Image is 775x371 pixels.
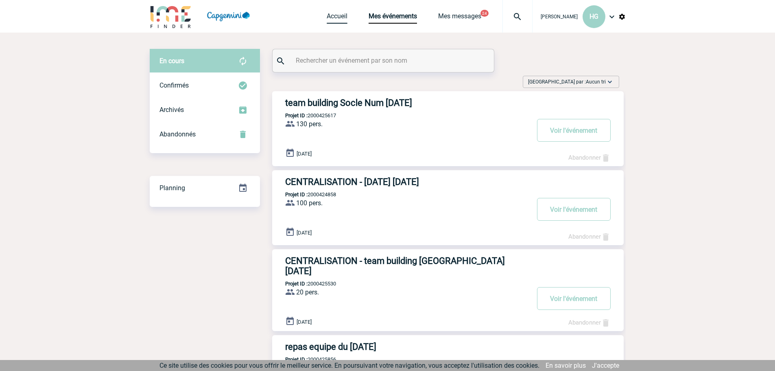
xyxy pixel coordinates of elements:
a: Accueil [327,12,347,24]
a: J'accepte [592,362,619,369]
span: Ce site utilise des cookies pour vous offrir le meilleur service. En poursuivant votre navigation... [159,362,539,369]
p: 2000424858 [272,191,336,198]
a: CENTRALISATION - team building [GEOGRAPHIC_DATA] [DATE] [272,256,624,276]
h3: CENTRALISATION - [DATE] [DATE] [285,177,529,187]
span: Planning [159,184,185,192]
a: Abandonner [568,233,611,240]
p: 2000425617 [272,112,336,119]
span: 20 pers. [296,288,319,296]
button: Voir l'événement [537,198,611,221]
button: 24 [480,10,489,17]
span: 100 pers. [296,199,323,207]
a: Mes messages [438,12,481,24]
b: Projet ID : [285,112,308,119]
img: baseline_expand_more_white_24dp-b.png [606,78,614,86]
b: Projet ID : [285,191,308,198]
a: Mes événements [369,12,417,24]
b: Projet ID : [285,356,308,362]
p: 2000425856 [272,356,336,362]
span: Archivés [159,106,184,114]
span: En cours [159,57,184,65]
h3: repas equipe du [DATE] [285,342,529,352]
span: [DATE] [297,230,312,236]
span: [GEOGRAPHIC_DATA] par : [528,78,606,86]
h3: CENTRALISATION - team building [GEOGRAPHIC_DATA] [DATE] [285,256,529,276]
div: Retrouvez ici tous vos événements organisés par date et état d'avancement [150,176,260,200]
button: Voir l'événement [537,119,611,142]
span: Confirmés [159,81,189,89]
img: IME-Finder [150,5,192,28]
a: CENTRALISATION - [DATE] [DATE] [272,177,624,187]
div: Retrouvez ici tous vos évènements avant confirmation [150,49,260,73]
span: [DATE] [297,319,312,325]
span: 130 pers. [296,120,323,128]
button: Voir l'événement [537,287,611,310]
a: repas equipe du [DATE] [272,342,624,352]
div: Retrouvez ici tous les événements que vous avez décidé d'archiver [150,98,260,122]
b: Projet ID : [285,281,308,287]
a: En savoir plus [546,362,586,369]
a: Planning [150,176,260,200]
span: [PERSON_NAME] [541,14,578,20]
p: 2000425530 [272,281,336,287]
a: Abandonner [568,154,611,161]
span: Abandonnés [159,130,196,138]
span: Aucun tri [586,79,606,85]
a: Abandonner [568,319,611,326]
h3: team building Socle Num [DATE] [285,98,529,108]
div: Retrouvez ici tous vos événements annulés [150,122,260,147]
input: Rechercher un événement par son nom [294,55,475,66]
span: HG [589,13,598,20]
span: [DATE] [297,151,312,157]
a: team building Socle Num [DATE] [272,98,624,108]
